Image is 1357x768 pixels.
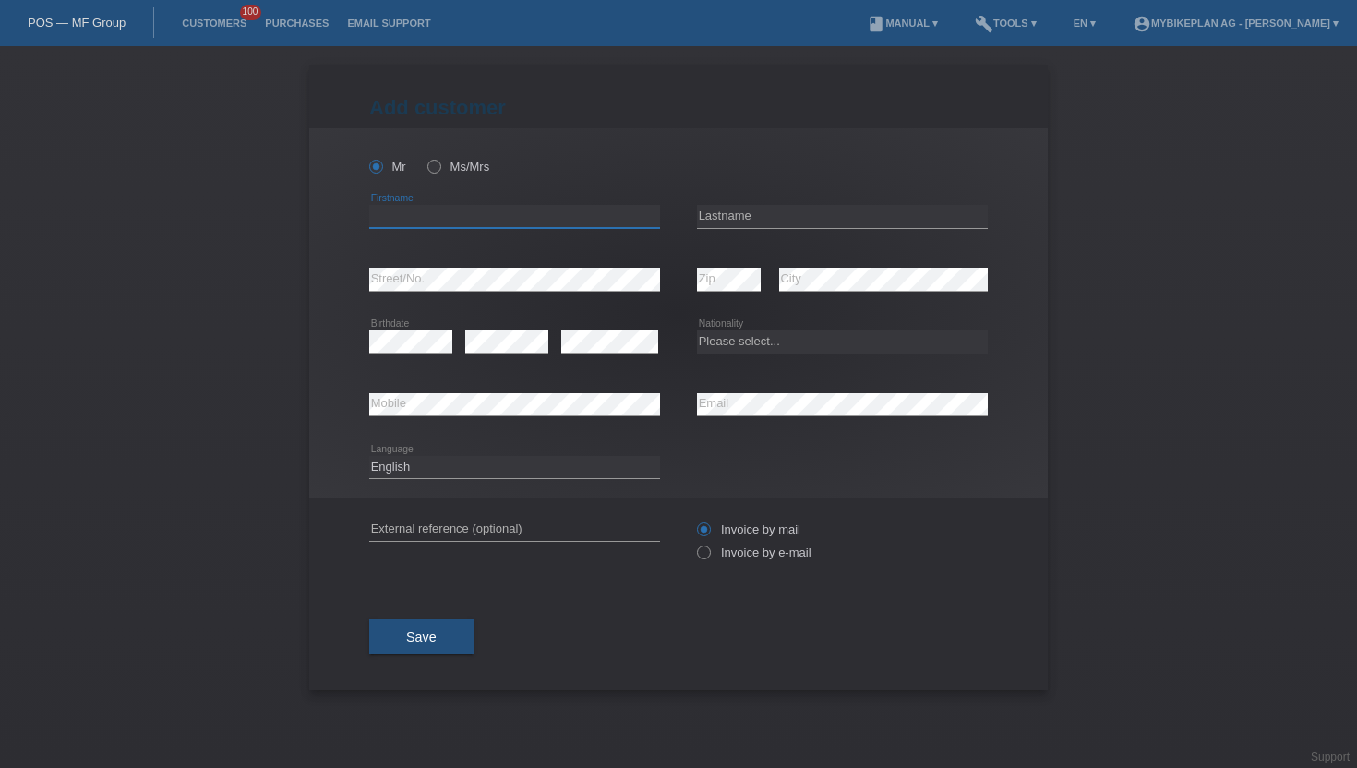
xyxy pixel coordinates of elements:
a: Purchases [256,18,338,29]
a: Support [1311,750,1350,763]
input: Invoice by mail [697,522,709,546]
span: Save [406,630,437,644]
input: Mr [369,160,381,172]
label: Mr [369,160,406,174]
i: book [867,15,885,33]
button: Save [369,619,474,654]
a: bookManual ▾ [858,18,947,29]
input: Ms/Mrs [427,160,439,172]
a: POS — MF Group [28,16,126,30]
a: EN ▾ [1064,18,1105,29]
i: build [975,15,993,33]
span: 100 [240,5,262,20]
label: Invoice by e-mail [697,546,811,559]
label: Ms/Mrs [427,160,489,174]
a: buildTools ▾ [966,18,1046,29]
a: Email Support [338,18,439,29]
input: Invoice by e-mail [697,546,709,569]
a: Customers [173,18,256,29]
h1: Add customer [369,96,988,119]
label: Invoice by mail [697,522,800,536]
a: account_circleMybikeplan AG - [PERSON_NAME] ▾ [1123,18,1348,29]
i: account_circle [1133,15,1151,33]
